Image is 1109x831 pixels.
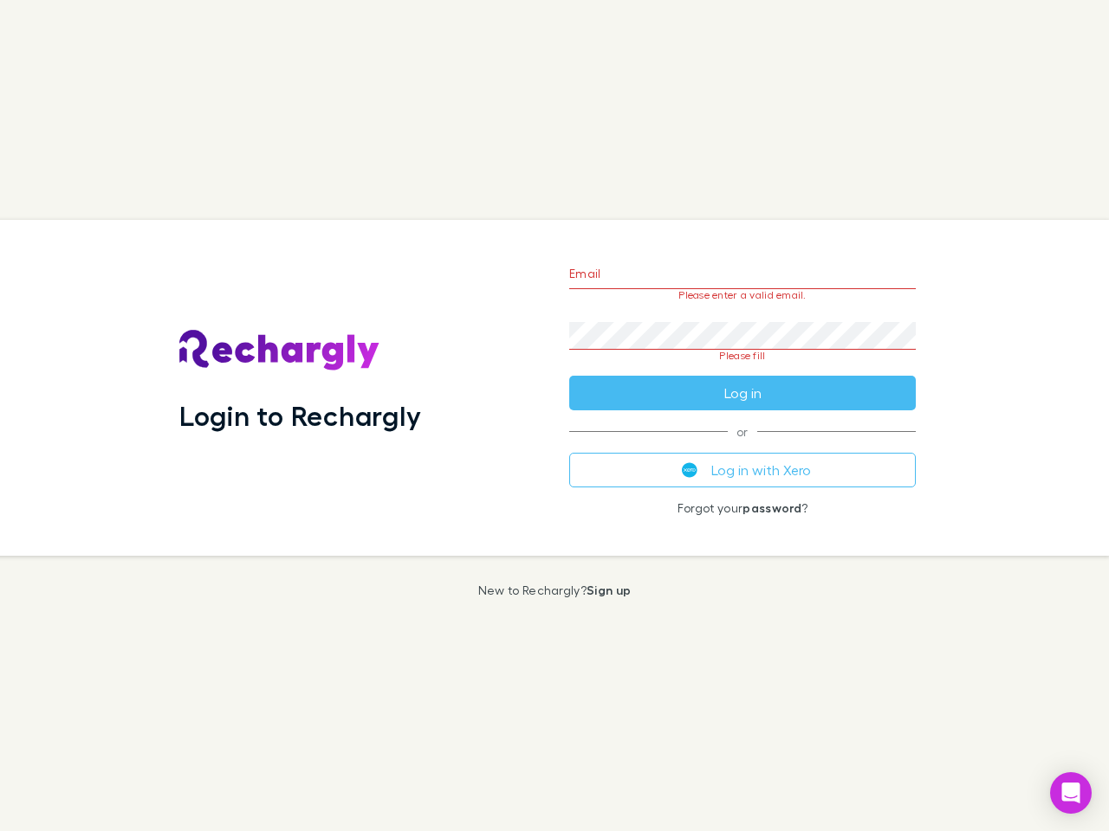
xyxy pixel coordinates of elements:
p: Forgot your ? [569,501,916,515]
h1: Login to Rechargly [179,399,421,432]
button: Log in [569,376,916,410]
a: Sign up [587,583,631,597]
a: password [743,500,801,515]
div: Open Intercom Messenger [1050,772,1092,814]
p: Please fill [569,350,916,362]
img: Xero's logo [682,462,697,478]
img: Rechargly's Logo [179,330,380,371]
button: Log in with Xero [569,453,916,487]
span: or [569,431,916,432]
p: Please enter a valid email. [569,289,916,301]
p: New to Rechargly? [478,583,632,597]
